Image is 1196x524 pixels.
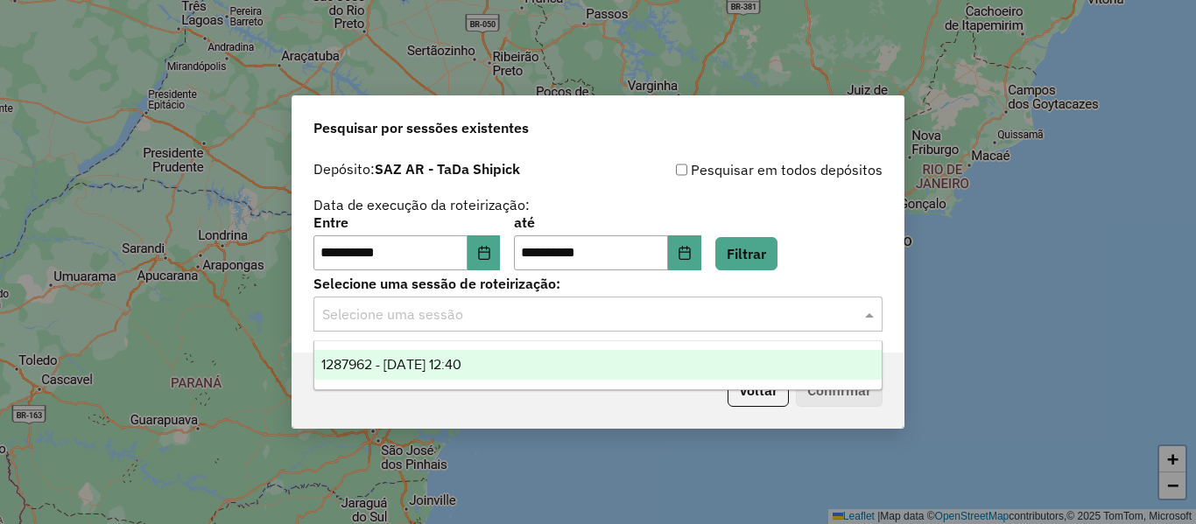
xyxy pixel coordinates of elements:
strong: SAZ AR - TaDa Shipick [375,160,520,178]
button: Choose Date [668,235,701,270]
button: Choose Date [468,235,501,270]
button: Filtrar [715,237,777,270]
ng-dropdown-panel: Options list [313,340,883,390]
span: Pesquisar por sessões existentes [313,117,529,138]
label: Selecione uma sessão de roteirização: [313,273,883,294]
label: Entre [313,212,500,233]
button: Voltar [728,374,789,407]
div: Pesquisar em todos depósitos [598,159,883,180]
label: Depósito: [313,158,520,179]
span: 1287962 - [DATE] 12:40 [321,357,461,372]
label: Data de execução da roteirização: [313,194,530,215]
label: até [514,212,700,233]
